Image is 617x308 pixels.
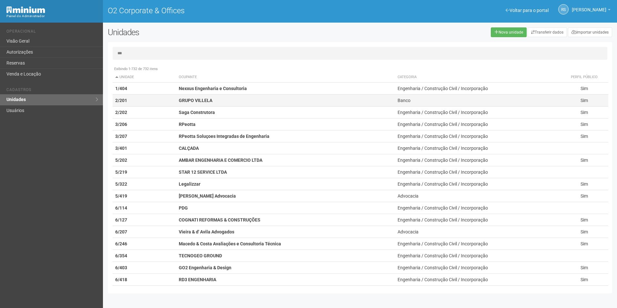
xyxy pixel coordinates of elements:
span: Sim [581,229,588,234]
td: Engenharia / Construção Civil / Incorporação [395,130,560,142]
span: Sim [581,134,588,139]
strong: 6/354 [115,253,127,258]
span: Sim [581,277,588,282]
strong: 6/403 [115,265,127,270]
span: Sim [581,265,588,270]
td: Engenharia / Construção Civil / Incorporação [395,262,560,274]
img: Minium [6,6,45,13]
td: Engenharia / Construção Civil / Incorporação [395,166,560,178]
td: Engenharia / Construção Civil / Incorporação [395,107,560,118]
div: Painel do Administrador [6,13,98,19]
span: Sim [581,98,588,103]
strong: TECNOGEO GROUND [179,253,222,258]
a: RS [558,4,569,15]
th: Unidade: activate to sort column descending [113,72,177,83]
span: Sim [581,86,588,91]
td: Engenharia / Construção Civil / Incorporação [395,154,560,166]
a: Transferir dados [528,27,567,37]
strong: 5/322 [115,181,127,187]
span: Sim [581,241,588,246]
span: Sim [581,110,588,115]
span: Sim [581,217,588,222]
strong: 2/201 [115,98,127,103]
td: Engenharia / Construção Civil / Incorporação [395,238,560,250]
strong: STAR 12 SERVICE LTDA [179,169,227,175]
strong: Nexxus Engenharia e Consultoria [179,86,247,91]
td: Banco [395,95,560,107]
td: Engenharia / Construção Civil / Incorporação [395,286,560,298]
strong: GO2 Engenharia & Design [179,265,231,270]
strong: COGNATI REFORMAS & CONSTRUÇÕES [179,217,260,222]
h2: Unidades [108,27,312,37]
strong: 6/246 [115,241,127,246]
td: Engenharia / Construção Civil / Incorporação [395,274,560,286]
td: Advocacia [395,226,560,238]
strong: CALÇADA [179,146,199,151]
td: Engenharia / Construção Civil / Incorporação [395,214,560,226]
strong: 1/404 [115,86,127,91]
a: Importar unidades [568,27,612,37]
strong: GRUPO VILLELA [179,98,212,103]
strong: 3/401 [115,146,127,151]
td: Engenharia / Construção Civil / Incorporação [395,142,560,154]
strong: 5/219 [115,169,127,175]
strong: 6/114 [115,205,127,210]
td: Engenharia / Construção Civil / Incorporação [395,178,560,190]
strong: 6/207 [115,229,127,234]
td: Advocacia [395,190,560,202]
strong: Saga Construtora [179,110,215,115]
strong: Legalizzar [179,181,200,187]
span: Sim [581,193,588,199]
td: Engenharia / Construção Civil / Incorporação [395,118,560,130]
strong: 5/202 [115,158,127,163]
span: Rayssa Soares Ribeiro [572,1,606,12]
strong: PDG [179,205,188,210]
td: Engenharia / Construção Civil / Incorporação [395,83,560,95]
span: Sim [581,158,588,163]
a: [PERSON_NAME] [572,8,611,13]
th: Perfil público: activate to sort column ascending [560,72,608,83]
strong: 3/206 [115,122,127,127]
a: Nova unidade [491,27,527,37]
li: Operacional [6,29,98,36]
h1: O2 Corporate & Offices [108,6,355,15]
span: Sim [581,181,588,187]
td: Engenharia / Construção Civil / Incorporação [395,202,560,214]
strong: RD3 ENGENHARIA [179,277,216,282]
strong: Vieira & d' Avila Advogados [179,229,234,234]
th: Categoria: activate to sort column ascending [395,72,560,83]
strong: 3/207 [115,134,127,139]
td: Engenharia / Construção Civil / Incorporação [395,250,560,262]
strong: RPeotta [179,122,196,127]
strong: 6/418 [115,277,127,282]
th: Ocupante: activate to sort column ascending [176,72,395,83]
strong: 2/202 [115,110,127,115]
strong: Macedo & Costa Avaliações e Consultoria Técnica [179,241,281,246]
div: Exibindo 1-732 de 732 itens [113,66,608,72]
strong: 6/127 [115,217,127,222]
strong: 5/419 [115,193,127,199]
span: Sim [581,122,588,127]
a: Voltar para o portal [506,8,549,13]
strong: RPeotta Soluçoes Integradas de Engenharia [179,134,269,139]
strong: AMBAR ENGENHARIA E COMERCIO LTDA [179,158,262,163]
li: Cadastros [6,87,98,94]
strong: [PERSON_NAME] Advocacia [179,193,236,199]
